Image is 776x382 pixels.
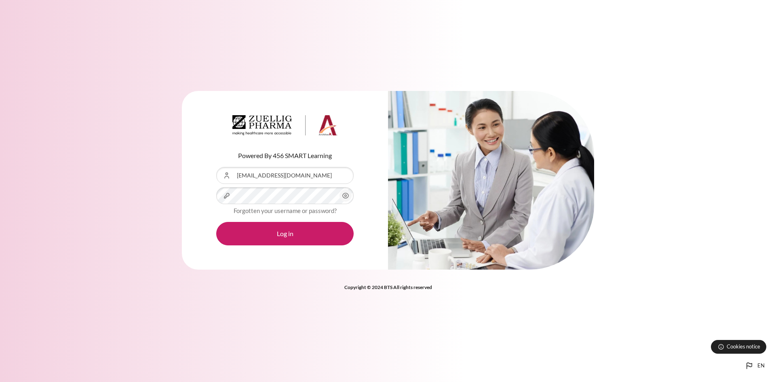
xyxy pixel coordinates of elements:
[234,207,337,214] a: Forgotten your username or password?
[216,167,354,184] input: Username or Email Address
[711,340,766,354] button: Cookies notice
[727,343,760,350] span: Cookies notice
[216,222,354,245] button: Log in
[741,358,768,374] button: Languages
[344,284,432,290] strong: Copyright © 2024 BTS All rights reserved
[757,362,765,370] span: en
[232,115,337,139] a: Architeck
[232,115,337,135] img: Architeck
[216,151,354,160] p: Powered By 456 SMART Learning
